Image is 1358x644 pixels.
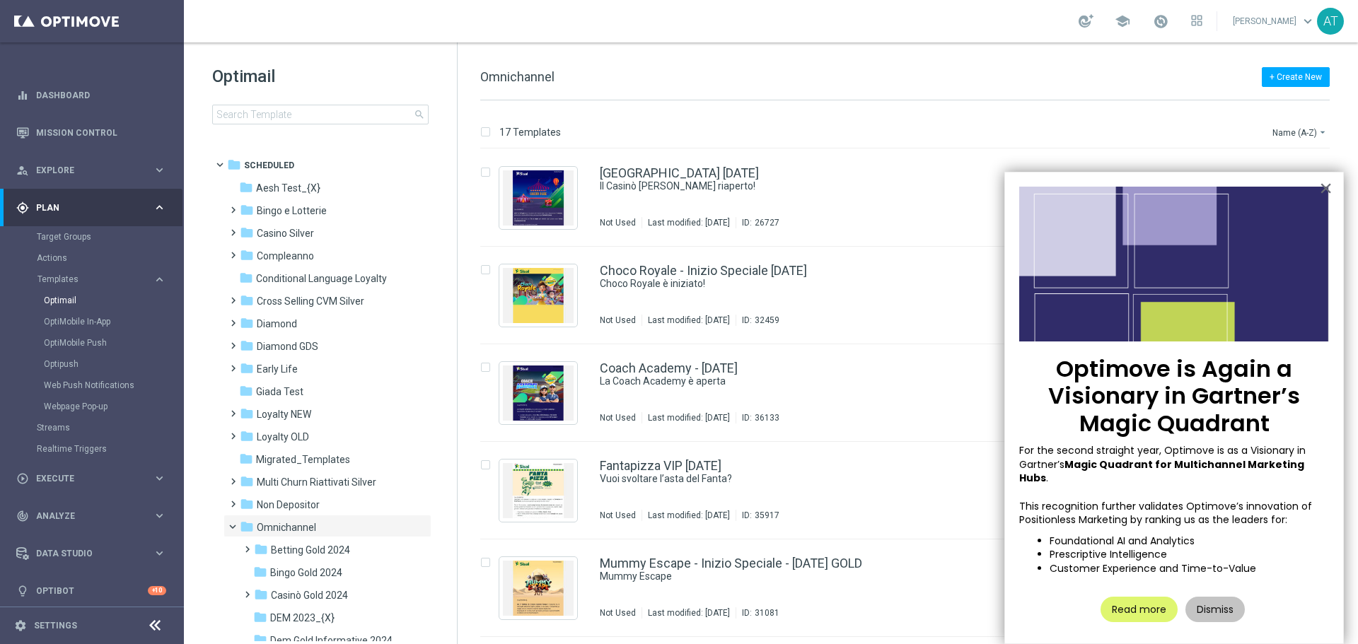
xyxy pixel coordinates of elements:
div: 31081 [755,607,779,619]
i: folder [254,542,268,556]
strong: Magic Quadrant for Multichannel Marketing Hubs [1019,457,1306,486]
div: Last modified: [DATE] [642,412,736,423]
div: Data Studio [16,547,153,560]
span: Casinò Gold 2024 [271,589,348,602]
a: Mission Control [36,114,166,151]
i: equalizer [16,89,29,102]
span: keyboard_arrow_down [1300,13,1316,29]
a: Optimail [44,295,147,306]
div: Templates [37,275,153,283]
span: Conditional Language Loyalty [256,272,387,285]
i: folder [239,180,253,194]
span: Early Life [257,363,298,375]
span: Plan [36,204,153,212]
button: + Create New [1262,67,1330,87]
img: 32459.jpeg [503,268,574,323]
div: Vuoi svoltare l’asta del Fanta? [600,472,1269,486]
div: Last modified: [DATE] [642,217,736,228]
p: 17 Templates [499,126,561,139]
div: Not Used [600,315,636,326]
li: Foundational AI and Analytics [1050,534,1329,549]
div: Press SPACE to select this row. [466,344,1355,442]
span: Omnichannel [480,69,555,84]
i: lightbulb [16,585,29,597]
div: Explore [16,164,153,177]
i: folder [240,226,254,240]
div: OptiMobile Push [44,332,182,353]
li: Customer Experience and Time-to-Value [1050,562,1329,576]
span: search [414,109,425,120]
span: Explore [36,166,153,175]
a: Mummy Escape - Inizio Speciale - [DATE] GOLD [600,557,862,570]
i: folder [240,339,254,353]
div: Execute [16,472,153,485]
h1: Optimail [212,65,429,88]
img: 36133.jpeg [503,365,574,421]
div: Analyze [16,510,153,522]
div: ID: [736,607,779,619]
div: Mummy Escape [600,570,1269,583]
a: Target Groups [37,231,147,242]
button: Read more [1101,597,1178,622]
i: folder [240,293,254,308]
span: Aesh Test_{X} [256,182,320,194]
i: folder [240,429,254,443]
div: Web Push Notifications [44,375,182,396]
div: ID: [736,315,779,326]
span: Bingo Gold 2024 [270,566,342,579]
div: ID: [736,510,779,521]
p: Optimove is Again a Visionary in Gartner’s Magic Quadrant [1019,356,1329,437]
div: Press SPACE to select this row. [466,247,1355,344]
a: OptiMobile Push [44,337,147,349]
div: Not Used [600,217,636,228]
i: folder [240,316,254,330]
a: Choco Royale - Inizio Speciale [DATE] [600,264,807,277]
i: person_search [16,164,29,177]
div: Press SPACE to select this row. [466,149,1355,247]
span: Non Depositor [257,498,320,511]
div: Press SPACE to select this row. [466,539,1355,637]
div: OptiMobile In-App [44,311,182,332]
a: Web Push Notifications [44,380,147,391]
span: Giada Test [256,385,303,398]
i: folder [240,361,254,375]
i: folder [240,203,254,217]
a: Mummy Escape [600,570,1236,583]
i: folder [253,610,267,624]
div: Optimail [44,290,182,311]
i: gps_fixed [16,201,29,214]
a: Coach Academy - [DATE] [600,362,738,375]
a: Settings [34,621,77,630]
span: . [1046,471,1048,485]
button: Close [1319,177,1333,199]
div: Templates [37,269,182,417]
div: Streams [37,417,182,438]
div: Plan [16,201,153,214]
a: OptiMobile In-App [44,316,147,327]
button: Name (A-Z) [1271,124,1330,141]
div: 32459 [755,315,779,326]
i: folder [227,158,241,172]
span: Loyalty NEW [257,408,311,421]
div: La Coach Academy è aperta [600,375,1269,388]
i: track_changes [16,510,29,522]
div: +10 [148,586,166,595]
i: folder [239,452,253,466]
div: 26727 [755,217,779,228]
i: keyboard_arrow_right [153,163,166,177]
i: keyboard_arrow_right [153,472,166,485]
div: Not Used [600,412,636,423]
a: Optipush [44,358,147,370]
a: Choco Royale è iniziato! [600,277,1236,291]
a: Dashboard [36,76,166,114]
div: Actions [37,247,182,269]
i: folder [240,520,254,534]
i: folder [239,271,253,285]
i: keyboard_arrow_right [153,546,166,560]
div: Not Used [600,607,636,619]
span: Casino Silver [257,227,314,240]
span: Cross Selling CVM Silver [257,295,364,308]
div: ID: [736,217,779,228]
input: Search Template [212,105,429,124]
a: Realtime Triggers [37,443,147,455]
